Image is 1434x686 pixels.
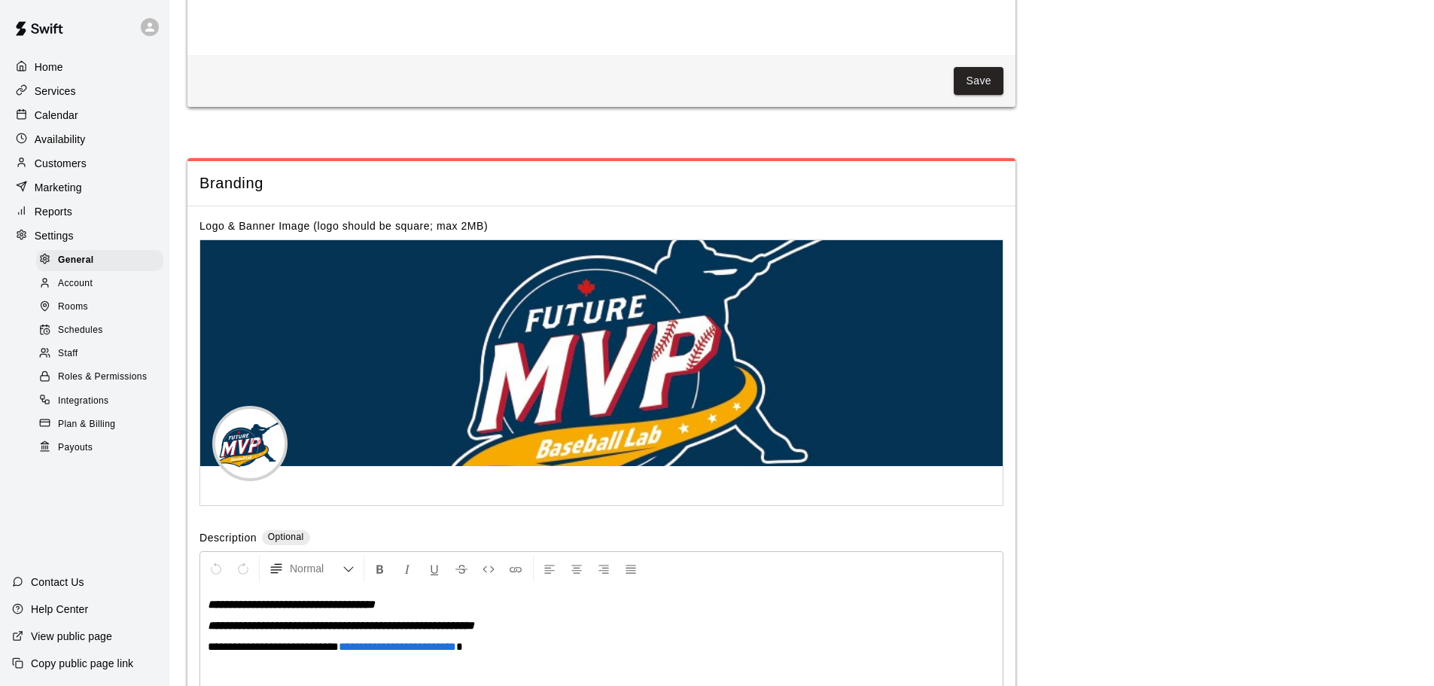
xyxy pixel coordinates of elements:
[268,532,304,542] span: Optional
[394,555,420,582] button: Format Italics
[476,555,501,582] button: Insert Code
[58,417,115,432] span: Plan & Billing
[591,555,617,582] button: Right Align
[12,128,157,151] a: Availability
[36,343,169,366] a: Staff
[12,80,157,102] a: Services
[35,180,82,195] p: Marketing
[35,156,87,171] p: Customers
[564,555,589,582] button: Center Align
[537,555,562,582] button: Left Align
[35,228,74,243] p: Settings
[35,59,63,75] p: Home
[36,297,163,318] div: Rooms
[422,555,447,582] button: Format Underline
[199,220,488,232] label: Logo & Banner Image (logo should be square; max 2MB)
[12,56,157,78] a: Home
[203,555,229,582] button: Undo
[36,272,169,295] a: Account
[58,276,93,291] span: Account
[58,394,109,409] span: Integrations
[58,323,103,338] span: Schedules
[36,414,163,435] div: Plan & Billing
[36,320,163,341] div: Schedules
[36,248,169,272] a: General
[199,173,1003,194] span: Branding
[36,366,169,389] a: Roles & Permissions
[367,555,393,582] button: Format Bold
[290,561,343,576] span: Normal
[12,224,157,247] a: Settings
[36,413,169,436] a: Plan & Billing
[36,343,163,364] div: Staff
[35,108,78,123] p: Calendar
[36,438,163,459] div: Payouts
[58,253,94,268] span: General
[954,67,1003,95] button: Save
[58,300,88,315] span: Rooms
[31,602,88,617] p: Help Center
[230,555,256,582] button: Redo
[35,204,72,219] p: Reports
[12,152,157,175] a: Customers
[31,656,133,671] p: Copy public page link
[12,200,157,223] a: Reports
[58,441,93,456] span: Payouts
[31,575,84,590] p: Contact Us
[12,104,157,127] a: Calendar
[36,250,163,271] div: General
[36,367,163,388] div: Roles & Permissions
[36,319,169,343] a: Schedules
[12,176,157,199] a: Marketing
[35,132,86,147] p: Availability
[36,436,169,459] a: Payouts
[35,84,76,99] p: Services
[36,389,169,413] a: Integrations
[31,629,112,644] p: View public page
[503,555,528,582] button: Insert Link
[36,296,169,319] a: Rooms
[199,530,257,547] label: Description
[618,555,644,582] button: Justify Align
[263,555,361,582] button: Formatting Options
[36,273,163,294] div: Account
[58,370,147,385] span: Roles & Permissions
[449,555,474,582] button: Format Strikethrough
[36,391,163,412] div: Integrations
[58,346,78,361] span: Staff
